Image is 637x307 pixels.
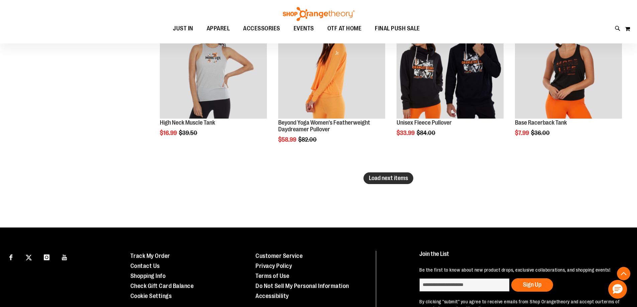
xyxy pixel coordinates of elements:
div: product [393,8,507,153]
a: Terms of Use [255,273,289,279]
button: Hello, have a question? Let’s chat. [608,280,627,299]
button: Sign Up [511,278,553,292]
a: Product image for Beyond Yoga Womens Featherweight Daydreamer PulloverSALE [278,12,385,120]
a: Visit our Instagram page [41,251,52,263]
span: $58.99 [278,136,297,143]
span: $36.00 [531,130,551,136]
span: FINAL PUSH SALE [375,21,420,36]
a: Visit our Facebook page [5,251,17,263]
a: OTF AT HOME [321,21,368,36]
a: Visit our X page [23,251,35,263]
img: Product image for Base Racerback Tank [515,12,622,119]
a: EVENTS [287,21,321,36]
div: product [275,8,389,160]
span: JUST IN [173,21,193,36]
p: Be the first to know about new product drops, exclusive collaborations, and shopping events! [419,267,622,273]
a: Beyond Yoga Women's Featherweight Daydreamer Pullover [278,119,370,133]
button: Load next items [363,172,413,184]
span: $7.99 [515,130,530,136]
a: Do Not Sell My Personal Information [255,283,349,289]
a: JUST IN [166,21,200,36]
a: Check Gift Card Balance [130,283,194,289]
span: ACCESSORIES [243,21,280,36]
a: Product image for Unisex Fleece PulloverSALE [397,12,504,120]
img: Shop Orangetheory [282,7,355,21]
a: Customer Service [255,253,303,259]
a: Unisex Fleece Pullover [397,119,452,126]
span: Sign Up [523,281,541,288]
a: Product image for High Neck Muscle TankSALE [160,12,267,120]
span: $16.99 [160,130,178,136]
span: $33.99 [397,130,416,136]
input: enter email [419,278,510,292]
img: Product image for Beyond Yoga Womens Featherweight Daydreamer Pullover [278,12,385,119]
span: $82.00 [298,136,318,143]
a: Track My Order [130,253,170,259]
a: Product image for Base Racerback TankSALE [515,12,622,120]
img: Twitter [26,255,32,261]
span: APPAREL [207,21,230,36]
a: Accessibility [255,293,289,299]
a: ACCESSORIES [236,21,287,36]
a: Cookie Settings [130,293,172,299]
h4: Join the List [419,251,622,263]
span: $84.00 [417,130,436,136]
a: High Neck Muscle Tank [160,119,215,126]
img: Product image for High Neck Muscle Tank [160,12,267,119]
a: Base Racerback Tank [515,119,567,126]
div: product [512,8,625,153]
a: Visit our Youtube page [59,251,71,263]
span: Load next items [369,175,408,181]
a: Shopping Info [130,273,166,279]
span: $39.50 [179,130,198,136]
button: Back To Top [617,267,630,280]
span: OTF AT HOME [327,21,362,36]
a: FINAL PUSH SALE [368,21,427,36]
a: Privacy Policy [255,263,292,269]
span: EVENTS [294,21,314,36]
img: Product image for Unisex Fleece Pullover [397,12,504,119]
a: Contact Us [130,263,160,269]
div: product [156,8,270,153]
a: APPAREL [200,21,237,36]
